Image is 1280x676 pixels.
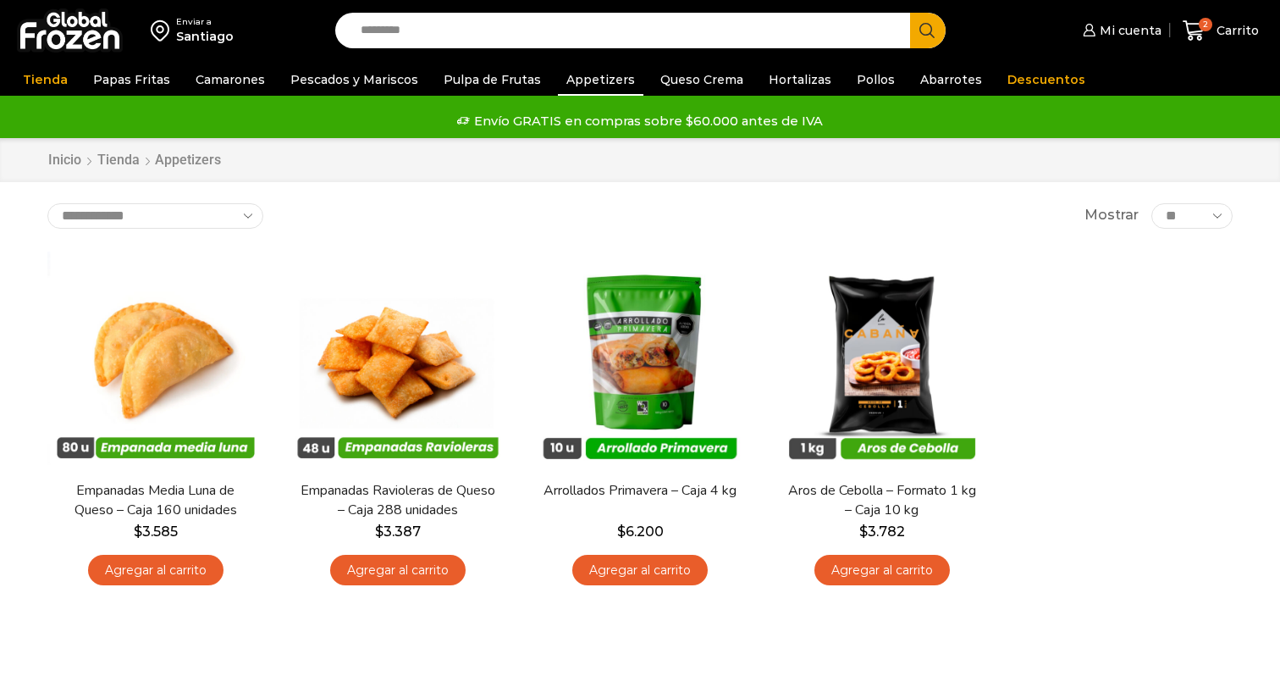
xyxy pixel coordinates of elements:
a: Arrollados Primavera – Caja 4 kg [543,481,737,501]
select: Pedido de la tienda [47,203,263,229]
a: Tienda [97,151,141,170]
a: Queso Crema [652,64,752,96]
span: Carrito [1212,22,1259,39]
span: $ [859,524,868,540]
span: $ [617,524,626,540]
nav: Breadcrumb [47,151,221,170]
a: Hortalizas [760,64,840,96]
a: Agregar al carrito: “Arrollados Primavera - Caja 4 kg” [572,555,708,586]
div: Enviar a [176,16,234,28]
span: $ [375,524,383,540]
a: Agregar al carrito: “Aros de Cebolla - Formato 1 kg - Caja 10 kg” [814,555,950,586]
a: Empanadas Ravioleras de Queso – Caja 288 unidades [301,481,495,520]
span: 2 [1199,18,1212,31]
a: Agregar al carrito: “Empanadas Media Luna de Queso - Caja 160 unidades” [88,555,223,586]
a: Tienda [14,64,76,96]
bdi: 3.782 [859,524,905,540]
a: Pollos [848,64,903,96]
div: Santiago [176,28,234,45]
a: Pulpa de Frutas [435,64,549,96]
a: Aros de Cebolla – Formato 1 kg – Caja 10 kg [785,481,979,520]
a: Mi cuenta [1079,14,1161,47]
img: address-field-icon.svg [151,16,176,45]
a: Camarones [187,64,273,96]
a: Agregar al carrito: “Empanadas Ravioleras de Queso - Caja 288 unidades” [330,555,466,586]
bdi: 3.387 [375,524,421,540]
a: Papas Fritas [85,64,179,96]
a: Inicio [47,151,82,170]
span: $ [134,524,142,540]
bdi: 6.200 [617,524,664,540]
a: Pescados y Mariscos [282,64,427,96]
a: Descuentos [999,64,1094,96]
a: Empanadas Media Luna de Queso – Caja 160 unidades [58,481,253,520]
h1: Appetizers [155,152,221,168]
button: Search button [910,13,946,48]
a: 2 Carrito [1178,11,1263,51]
a: Appetizers [558,64,643,96]
span: Mostrar [1084,206,1139,225]
span: Mi cuenta [1095,22,1161,39]
bdi: 3.585 [134,524,178,540]
a: Abarrotes [912,64,990,96]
